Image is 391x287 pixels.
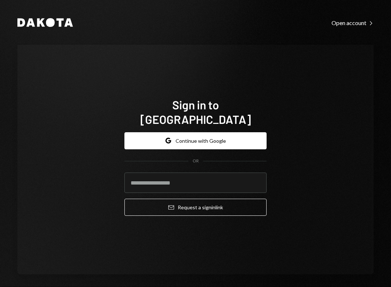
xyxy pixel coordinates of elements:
a: Open account [332,19,374,27]
button: Request a signinlink [124,199,267,216]
button: Continue with Google [124,132,267,149]
h1: Sign in to [GEOGRAPHIC_DATA] [124,97,267,126]
div: OR [193,158,199,164]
